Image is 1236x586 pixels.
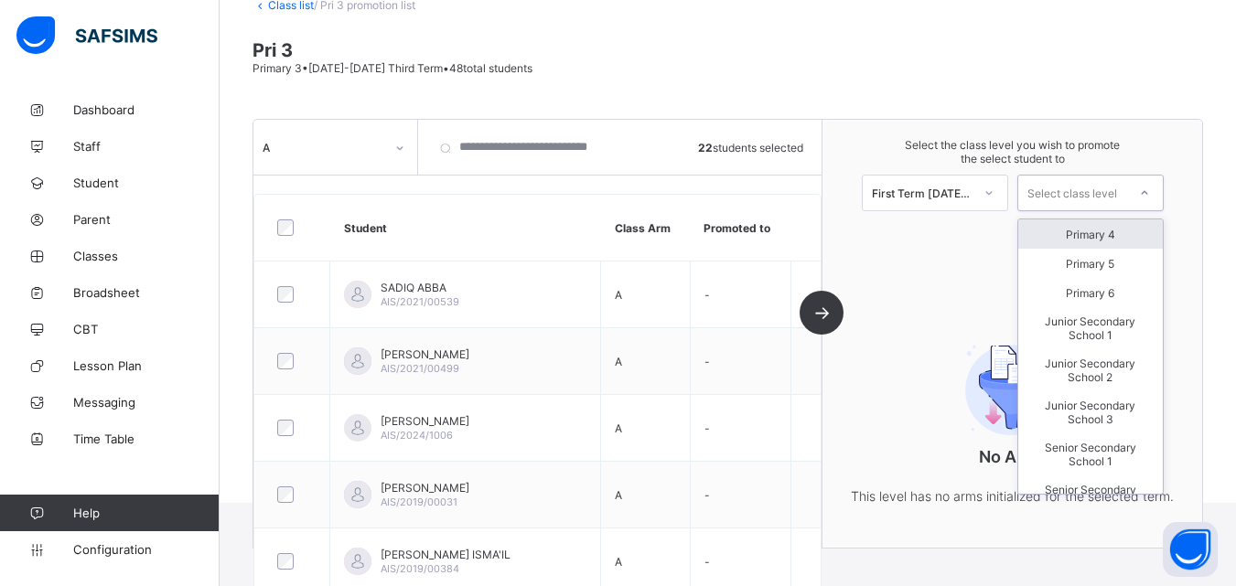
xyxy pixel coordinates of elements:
th: Promoted to [690,195,790,261]
span: students selected [698,141,803,154]
span: [PERSON_NAME] ISMA'IL [381,548,511,561]
span: [PERSON_NAME] [381,347,469,361]
th: Class Arm [601,195,690,261]
span: Lesson Plan [73,358,220,373]
div: Senior Secondary School 2 [1018,475,1163,517]
div: Primary 6 [1018,278,1163,307]
div: First Term [DATE]-[DATE] [872,186,973,200]
span: Messaging [73,395,220,410]
img: filter.9c15f445b04ce8b7d5281b41737f44c2.svg [944,344,1081,435]
span: [PERSON_NAME] [381,481,469,495]
span: [PERSON_NAME] [381,414,469,428]
span: AIS/2024/1006 [381,429,453,442]
span: A [615,488,622,502]
div: No Arms [830,293,1196,544]
span: - [704,555,710,569]
span: Select the class level you wish to promote the select student to [841,138,1184,165]
span: A [615,355,622,368]
span: Primary 3 • [DATE]-[DATE] Third Term • 48 total students [253,61,532,75]
span: Broadsheet [73,285,220,300]
th: Student [330,195,601,261]
span: A [615,555,622,569]
span: Dashboard [73,102,220,117]
span: Student [73,176,220,190]
span: AIS/2021/00539 [381,295,459,308]
div: Junior Secondary School 2 [1018,349,1163,391]
img: safsims [16,16,157,55]
span: - [704,288,710,302]
b: 22 [698,141,713,154]
span: Help [73,506,219,520]
span: CBT [73,322,220,336]
span: Pri 3 [253,39,1203,61]
span: Configuration [73,542,219,557]
span: SADIQ ABBA [381,281,459,294]
span: - [704,488,710,502]
span: AIS/2019/00031 [381,495,457,508]
span: Parent [73,212,220,227]
p: No Arms [830,447,1196,466]
span: Classes [73,249,220,263]
span: - [704,421,710,435]
div: Junior Secondary School 1 [1018,307,1163,349]
div: Primary 5 [1018,249,1163,278]
div: Senior Secondary School 1 [1018,433,1163,475]
span: AIS/2021/00499 [381,362,459,375]
span: Time Table [73,432,220,446]
div: A [263,141,384,154]
button: Open asap [1163,522,1218,577]
div: Select class level [1027,175,1117,211]
span: Staff [73,139,220,154]
p: This level has no arms initialized for the selected term. [830,485,1196,507]
span: A [615,421,622,435]
span: AIS/2019/00384 [381,562,459,575]
div: Junior Secondary School 3 [1018,391,1163,433]
span: - [704,355,710,368]
div: Primary 4 [1018,219,1163,249]
span: A [615,288,622,302]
